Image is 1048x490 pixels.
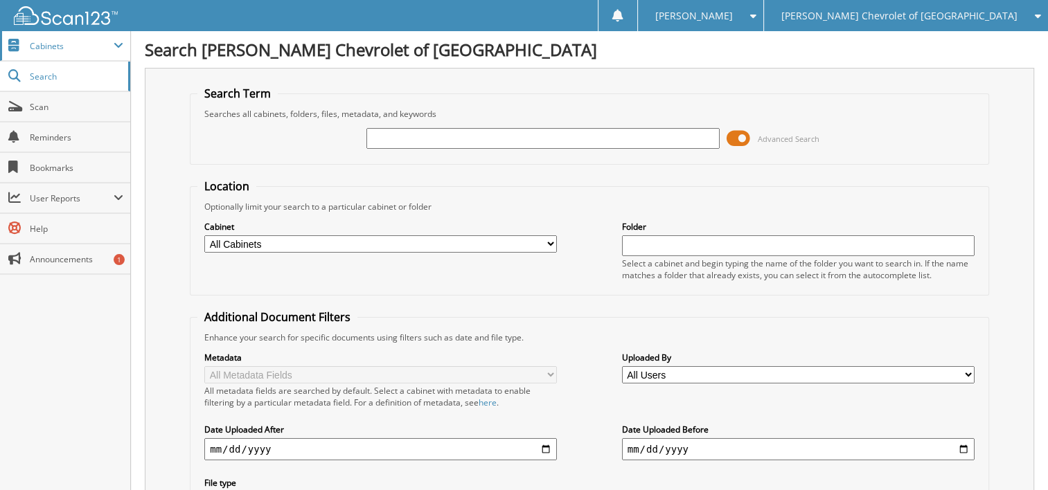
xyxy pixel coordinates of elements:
[30,40,114,52] span: Cabinets
[30,101,123,113] span: Scan
[204,221,557,233] label: Cabinet
[197,108,982,120] div: Searches all cabinets, folders, files, metadata, and keywords
[197,332,982,343] div: Enhance your search for specific documents using filters such as date and file type.
[479,397,497,408] a: here
[197,86,278,101] legend: Search Term
[204,385,557,408] div: All metadata fields are searched by default. Select a cabinet with metadata to enable filtering b...
[145,38,1034,61] h1: Search [PERSON_NAME] Chevrolet of [GEOGRAPHIC_DATA]
[30,162,123,174] span: Bookmarks
[30,253,123,265] span: Announcements
[197,179,256,194] legend: Location
[622,438,975,460] input: end
[781,12,1018,20] span: [PERSON_NAME] Chevrolet of [GEOGRAPHIC_DATA]
[30,223,123,235] span: Help
[204,352,557,363] label: Metadata
[204,424,557,435] label: Date Uploaded After
[204,438,557,460] input: start
[622,424,975,435] label: Date Uploaded Before
[655,12,733,20] span: [PERSON_NAME]
[14,6,118,25] img: scan123-logo-white.svg
[30,192,114,204] span: User Reports
[622,257,975,281] div: Select a cabinet and begin typing the name of the folder you want to search in. If the name match...
[197,201,982,212] div: Optionally limit your search to a particular cabinet or folder
[30,71,121,82] span: Search
[114,254,125,265] div: 1
[197,309,357,325] legend: Additional Document Filters
[622,352,975,363] label: Uploaded By
[30,131,123,143] span: Reminders
[204,477,557,489] label: File type
[758,134,819,144] span: Advanced Search
[622,221,975,233] label: Folder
